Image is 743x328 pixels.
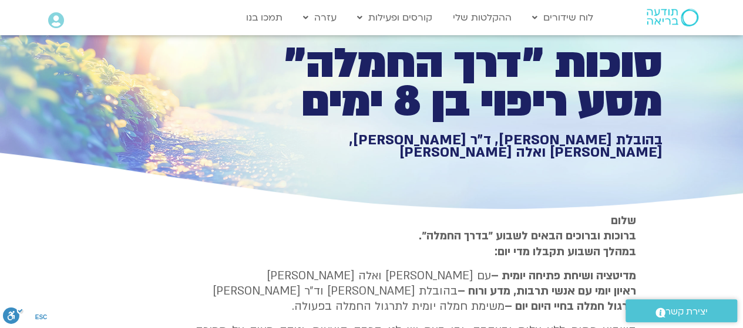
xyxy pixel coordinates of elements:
[665,304,708,320] span: יצירת קשר
[351,6,438,29] a: קורסים ופעילות
[255,45,663,121] h1: סוכות ״דרך החמלה״ מסע ריפוי בן 8 ימים
[491,268,636,283] strong: מדיטציה ושיחת פתיחה יומית –
[240,6,288,29] a: תמכו בנו
[647,9,698,26] img: תודעה בריאה
[611,213,636,228] strong: שלום
[626,299,737,322] a: יצירת קשר
[297,6,342,29] a: עזרה
[447,6,517,29] a: ההקלטות שלי
[526,6,599,29] a: לוח שידורים
[458,283,636,299] b: ראיון יומי עם אנשי תרבות, מדע ורוח –
[255,134,663,159] h1: בהובלת [PERSON_NAME], ד״ר [PERSON_NAME], [PERSON_NAME] ואלה [PERSON_NAME]
[196,268,636,315] p: עם [PERSON_NAME] ואלה [PERSON_NAME] בהובלת [PERSON_NAME] וד״ר [PERSON_NAME] משימת חמלה יומית לתרג...
[505,299,636,314] b: תרגול חמלה בחיי היום יום –
[419,228,636,259] strong: ברוכות וברוכים הבאים לשבוע ״בדרך החמלה״. במהלך השבוע תקבלו מדי יום:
